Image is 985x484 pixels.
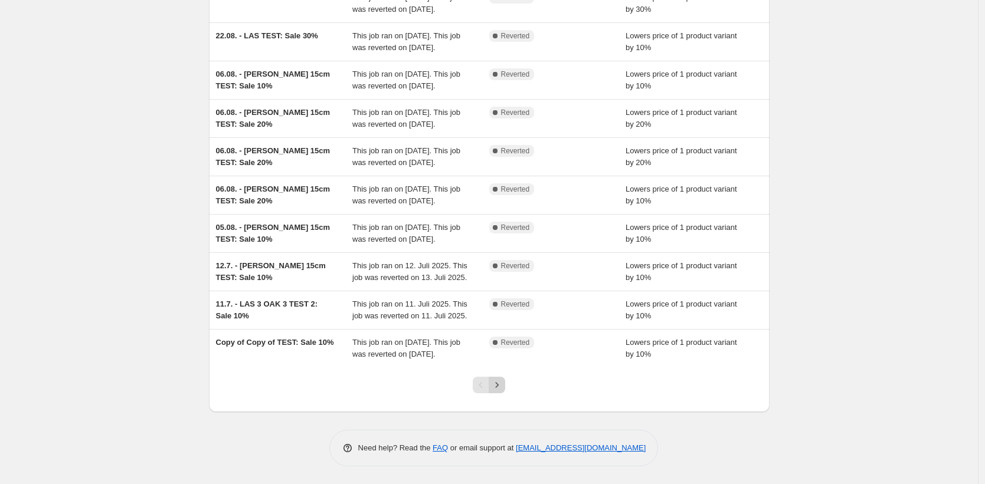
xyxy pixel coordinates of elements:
span: This job ran on [DATE]. This job was reverted on [DATE]. [352,31,460,52]
span: Lowers price of 1 product variant by 10% [626,31,737,52]
span: Lowers price of 1 product variant by 20% [626,146,737,167]
span: 22.08. - LAS TEST: Sale 30% [216,31,318,40]
span: 05.08. - [PERSON_NAME] 15cm TEST: Sale 10% [216,223,330,243]
span: Lowers price of 1 product variant by 20% [626,108,737,129]
span: 11.7. - LAS 3 OAK 3 TEST 2: Sale 10% [216,299,318,320]
span: 06.08. - [PERSON_NAME] 15cm TEST: Sale 10% [216,70,330,90]
span: This job ran on 12. Juli 2025. This job was reverted on 13. Juli 2025. [352,261,467,282]
span: Reverted [501,223,530,232]
span: Need help? Read the [358,443,433,452]
span: Lowers price of 1 product variant by 10% [626,223,737,243]
span: Reverted [501,299,530,309]
span: Reverted [501,261,530,271]
span: Reverted [501,70,530,79]
span: 12.7. - [PERSON_NAME] 15cm TEST: Sale 10% [216,261,326,282]
span: This job ran on 11. Juli 2025. This job was reverted on 11. Juli 2025. [352,299,467,320]
span: This job ran on [DATE]. This job was reverted on [DATE]. [352,146,460,167]
span: Reverted [501,338,530,347]
a: [EMAIL_ADDRESS][DOMAIN_NAME] [516,443,646,452]
span: This job ran on [DATE]. This job was reverted on [DATE]. [352,338,460,358]
span: This job ran on [DATE]. This job was reverted on [DATE]. [352,70,460,90]
span: 06.08. - [PERSON_NAME] 15cm TEST: Sale 20% [216,108,330,129]
span: This job ran on [DATE]. This job was reverted on [DATE]. [352,108,460,129]
span: Reverted [501,146,530,156]
nav: Pagination [473,377,505,393]
span: or email support at [448,443,516,452]
span: Lowers price of 1 product variant by 10% [626,299,737,320]
span: 06.08. - [PERSON_NAME] 15cm TEST: Sale 20% [216,146,330,167]
span: Lowers price of 1 product variant by 10% [626,338,737,358]
span: 06.08. - [PERSON_NAME] 15cm TEST: Sale 20% [216,185,330,205]
button: Next [489,377,505,393]
span: Lowers price of 1 product variant by 10% [626,261,737,282]
span: Reverted [501,31,530,41]
a: FAQ [433,443,448,452]
span: This job ran on [DATE]. This job was reverted on [DATE]. [352,223,460,243]
span: Reverted [501,185,530,194]
span: Reverted [501,108,530,117]
span: This job ran on [DATE]. This job was reverted on [DATE]. [352,185,460,205]
span: Lowers price of 1 product variant by 10% [626,185,737,205]
span: Copy of Copy of TEST: Sale 10% [216,338,334,347]
span: Lowers price of 1 product variant by 10% [626,70,737,90]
